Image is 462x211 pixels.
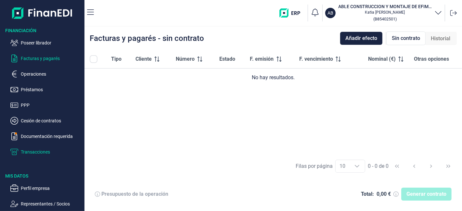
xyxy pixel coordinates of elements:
button: Préstamos [10,86,82,93]
button: ABABLE CONSTRUCCION Y MONTAJE DE EFIMEROS SLKatia [PERSON_NAME](B85402501) [325,3,442,23]
span: Tipo [111,55,122,63]
div: Historial [426,32,456,45]
p: Perfil empresa [21,184,82,192]
button: Añadir efecto [340,32,382,45]
p: Documentación requerida [21,132,82,140]
p: Representantes / Socios [21,200,82,208]
p: Transacciones [21,148,82,156]
span: Cliente [135,55,152,63]
div: Sin contrato [386,31,426,45]
span: Historial [431,35,450,43]
span: F. emisión [250,55,274,63]
button: PPP [10,101,82,109]
span: Nominal (€) [368,55,396,63]
p: Préstamos [21,86,82,93]
button: Operaciones [10,70,82,78]
small: Copiar cif [373,17,397,21]
p: PPP [21,101,82,109]
div: Total: [361,191,374,197]
span: Otras opciones [414,55,449,63]
button: Previous Page [406,158,422,174]
button: Documentación requerida [10,132,82,140]
div: Presupuesto de la operación [101,191,168,197]
div: Choose [349,160,365,172]
p: Poseer librador [21,39,82,47]
button: Perfil empresa [10,184,82,192]
img: erp [279,8,305,18]
div: Filas por página [296,162,333,170]
span: Sin contrato [392,34,420,42]
button: Cesión de contratos [10,117,82,125]
p: Cesión de contratos [21,117,82,125]
button: First Page [389,158,405,174]
button: Last Page [441,158,456,174]
button: Facturas y pagarés [10,55,82,62]
p: AB [327,10,333,16]
button: Representantes / Socios [10,200,82,208]
span: Número [176,55,195,63]
button: Transacciones [10,148,82,156]
img: Logo de aplicación [12,5,73,21]
div: Facturas y pagarés - sin contrato [90,34,204,42]
span: Estado [219,55,235,63]
button: Poseer librador [10,39,82,47]
p: Operaciones [21,70,82,78]
div: All items unselected [90,55,97,63]
button: Next Page [423,158,439,174]
p: Facturas y pagarés [21,55,82,62]
span: 0 - 0 de 0 [368,164,389,169]
span: F. vencimiento [299,55,333,63]
div: No hay resultados. [90,74,457,81]
h3: ABLE CONSTRUCCION Y MONTAJE DE EFIMEROS SL [338,3,432,10]
span: Añadir efecto [345,34,377,42]
p: Katia [PERSON_NAME] [338,10,432,15]
div: 0,00 € [377,191,391,197]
